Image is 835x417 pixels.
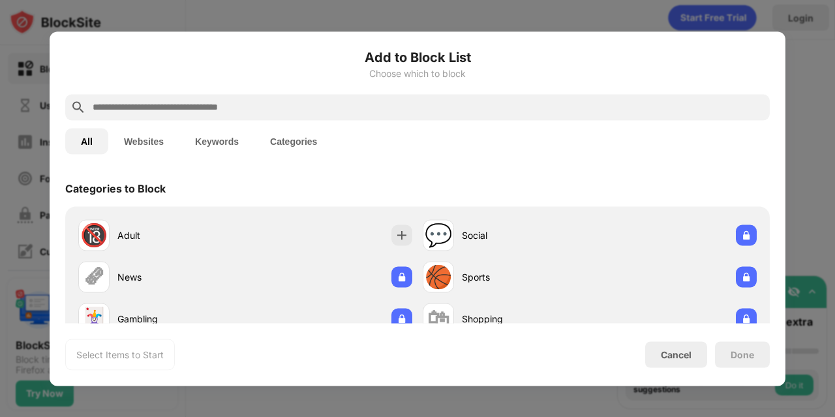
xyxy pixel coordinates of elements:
[425,222,452,249] div: 💬
[425,264,452,290] div: 🏀
[83,264,105,290] div: 🗞
[117,270,245,284] div: News
[117,312,245,326] div: Gambling
[65,128,108,154] button: All
[179,128,254,154] button: Keywords
[80,222,108,249] div: 🔞
[65,47,770,67] h6: Add to Block List
[80,305,108,332] div: 🃏
[65,68,770,78] div: Choose which to block
[76,348,164,361] div: Select Items to Start
[731,349,754,360] div: Done
[117,228,245,242] div: Adult
[462,228,590,242] div: Social
[254,128,333,154] button: Categories
[462,270,590,284] div: Sports
[661,349,691,360] div: Cancel
[108,128,179,154] button: Websites
[427,305,449,332] div: 🛍
[65,181,166,194] div: Categories to Block
[70,99,86,115] img: search.svg
[462,312,590,326] div: Shopping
